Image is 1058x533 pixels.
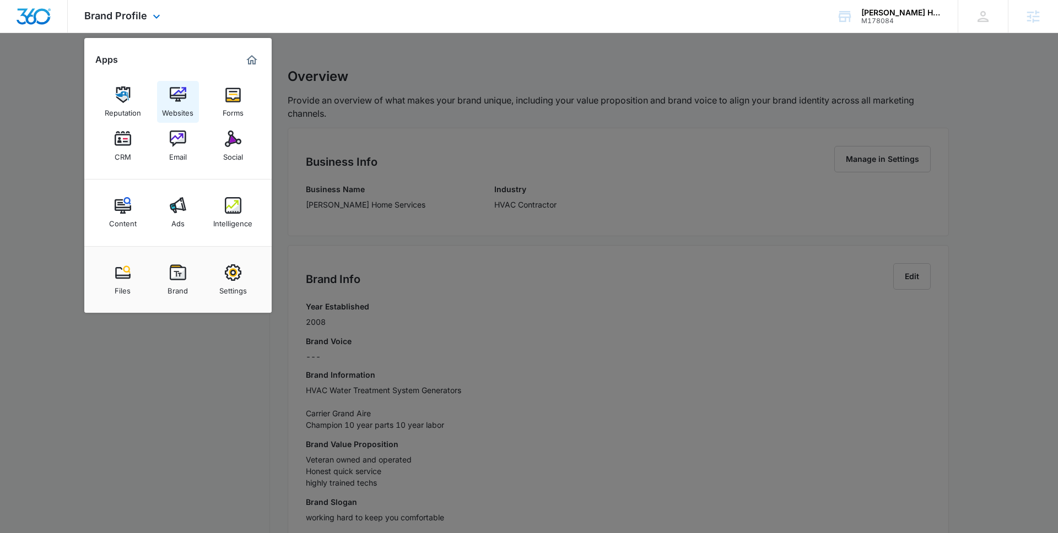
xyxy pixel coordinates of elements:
[223,147,243,161] div: Social
[861,17,942,25] div: account id
[213,214,252,228] div: Intelligence
[102,125,144,167] a: CRM
[243,51,261,69] a: Marketing 360® Dashboard
[861,8,942,17] div: account name
[115,147,131,161] div: CRM
[105,103,141,117] div: Reputation
[84,10,147,21] span: Brand Profile
[157,259,199,301] a: Brand
[157,81,199,123] a: Websites
[102,81,144,123] a: Reputation
[212,259,254,301] a: Settings
[212,125,254,167] a: Social
[95,55,118,65] h2: Apps
[169,147,187,161] div: Email
[212,192,254,233] a: Intelligence
[102,259,144,301] a: Files
[157,192,199,233] a: Ads
[212,81,254,123] a: Forms
[157,125,199,167] a: Email
[102,192,144,233] a: Content
[171,214,185,228] div: Ads
[168,281,188,295] div: Brand
[219,281,247,295] div: Settings
[162,103,193,117] div: Websites
[223,103,244,117] div: Forms
[115,281,131,295] div: Files
[109,214,137,228] div: Content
